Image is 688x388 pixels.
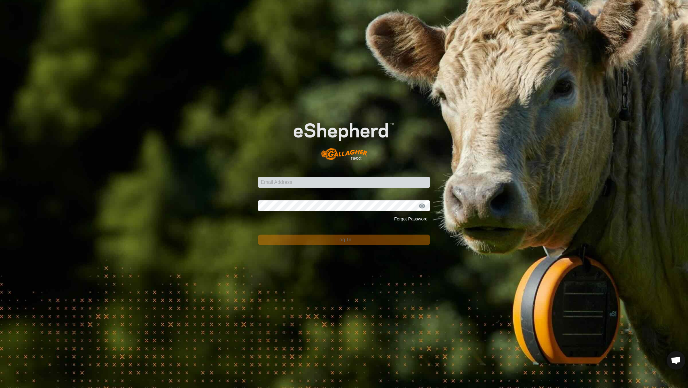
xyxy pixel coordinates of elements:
[667,351,685,370] a: Open chat
[258,235,430,245] button: Log In
[394,216,428,221] a: Forgot Password
[258,177,430,188] input: Email Address
[336,237,351,242] span: Log In
[275,109,413,167] img: E-shepherd Logo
